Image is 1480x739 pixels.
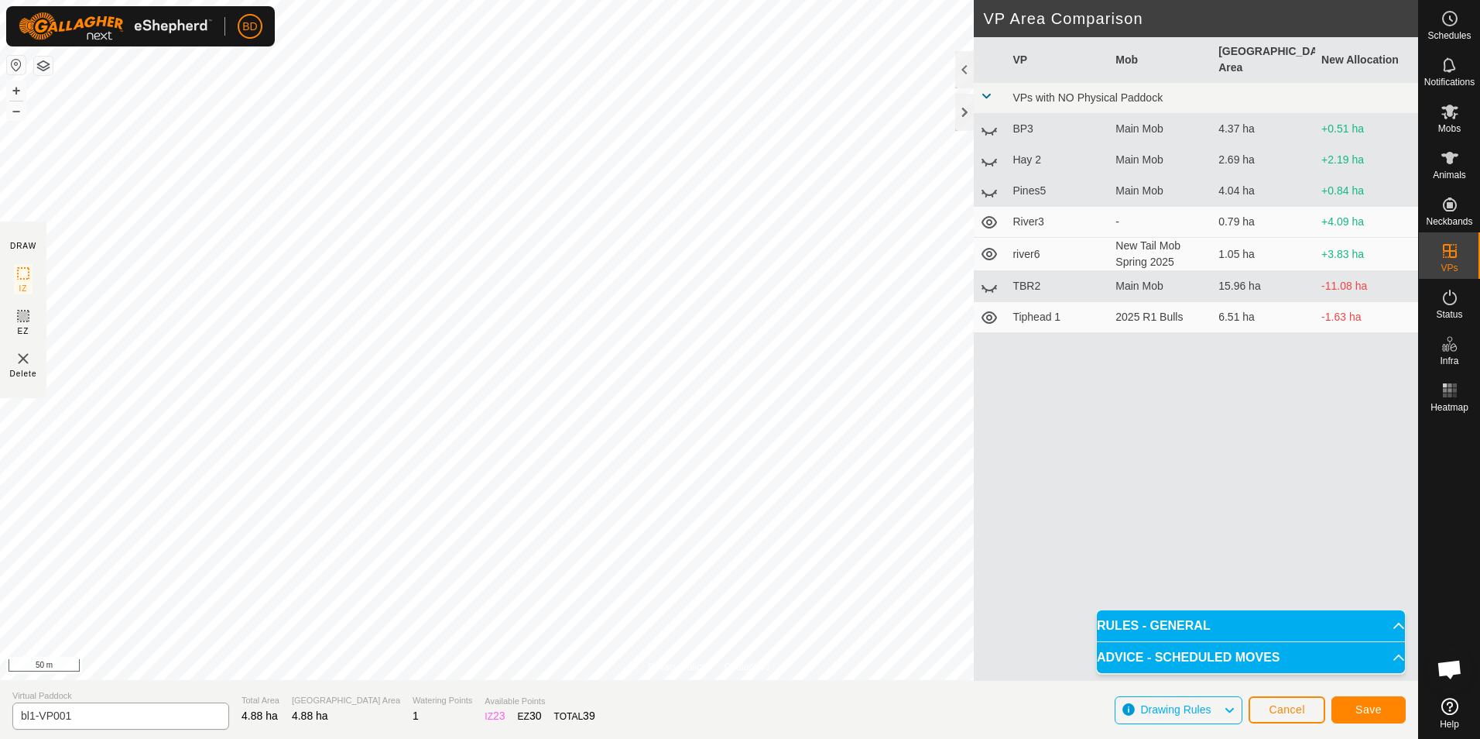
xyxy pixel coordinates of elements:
[413,694,472,707] span: Watering Points
[1436,310,1462,319] span: Status
[1315,271,1418,302] td: -11.08 ha
[7,56,26,74] button: Reset Map
[242,19,257,35] span: BD
[1212,271,1315,302] td: 15.96 ha
[529,710,542,722] span: 30
[1006,271,1109,302] td: TBR2
[1426,217,1472,226] span: Neckbands
[1355,703,1382,716] span: Save
[19,12,212,40] img: Gallagher Logo
[14,349,33,368] img: VP
[18,325,29,337] span: EZ
[725,660,770,674] a: Contact Us
[1315,114,1418,145] td: +0.51 ha
[485,695,594,708] span: Available Points
[413,710,419,722] span: 1
[1424,77,1475,87] span: Notifications
[1006,145,1109,176] td: Hay 2
[1115,238,1206,270] div: New Tail Mob Spring 2025
[1419,692,1480,735] a: Help
[1440,356,1458,366] span: Infra
[242,710,278,722] span: 4.88 ha
[554,708,595,724] div: TOTAL
[1427,646,1473,693] div: Open chat
[34,57,53,75] button: Map Layers
[1109,37,1212,83] th: Mob
[292,710,328,722] span: 4.88 ha
[1140,703,1211,716] span: Drawing Rules
[983,9,1418,28] h2: VP Area Comparison
[1212,302,1315,333] td: 6.51 ha
[648,660,706,674] a: Privacy Policy
[1315,207,1418,238] td: +4.09 ha
[7,81,26,100] button: +
[292,694,400,707] span: [GEOGRAPHIC_DATA] Area
[1115,309,1206,325] div: 2025 R1 Bulls
[1006,114,1109,145] td: BP3
[1115,152,1206,168] div: Main Mob
[1097,620,1211,632] span: RULES - GENERAL
[1006,207,1109,238] td: River3
[1430,403,1468,412] span: Heatmap
[1115,214,1206,230] div: -
[1315,145,1418,176] td: +2.19 ha
[1115,278,1206,294] div: Main Mob
[10,240,36,252] div: DRAW
[1006,37,1109,83] th: VP
[1427,31,1471,40] span: Schedules
[493,710,505,722] span: 23
[485,708,505,724] div: IZ
[1115,183,1206,199] div: Main Mob
[1440,720,1459,729] span: Help
[583,710,595,722] span: 39
[1097,610,1405,641] p-accordion-header: RULES - GENERAL
[1212,114,1315,145] td: 4.37 ha
[1212,176,1315,207] td: 4.04 ha
[7,101,26,120] button: –
[1331,696,1406,724] button: Save
[1097,651,1280,664] span: ADVICE - SCHEDULED MOVES
[518,708,542,724] div: EZ
[1438,124,1461,133] span: Mobs
[1315,302,1418,333] td: -1.63 ha
[1097,642,1405,673] p-accordion-header: ADVICE - SCHEDULED MOVES
[1269,703,1305,716] span: Cancel
[1315,238,1418,271] td: +3.83 ha
[1006,238,1109,271] td: river6
[1006,302,1109,333] td: Tiphead 1
[1433,170,1466,180] span: Animals
[1212,207,1315,238] td: 0.79 ha
[1006,176,1109,207] td: Pines5
[1315,176,1418,207] td: +0.84 ha
[1212,37,1315,83] th: [GEOGRAPHIC_DATA] Area
[1212,145,1315,176] td: 2.69 ha
[1212,238,1315,271] td: 1.05 ha
[1441,263,1458,273] span: VPs
[10,368,37,380] span: Delete
[1315,37,1418,83] th: New Allocation
[1249,696,1325,724] button: Cancel
[1115,121,1206,137] div: Main Mob
[12,689,229,703] span: Virtual Paddock
[19,283,28,294] span: IZ
[1012,91,1163,104] span: VPs with NO Physical Paddock
[242,694,279,707] span: Total Area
